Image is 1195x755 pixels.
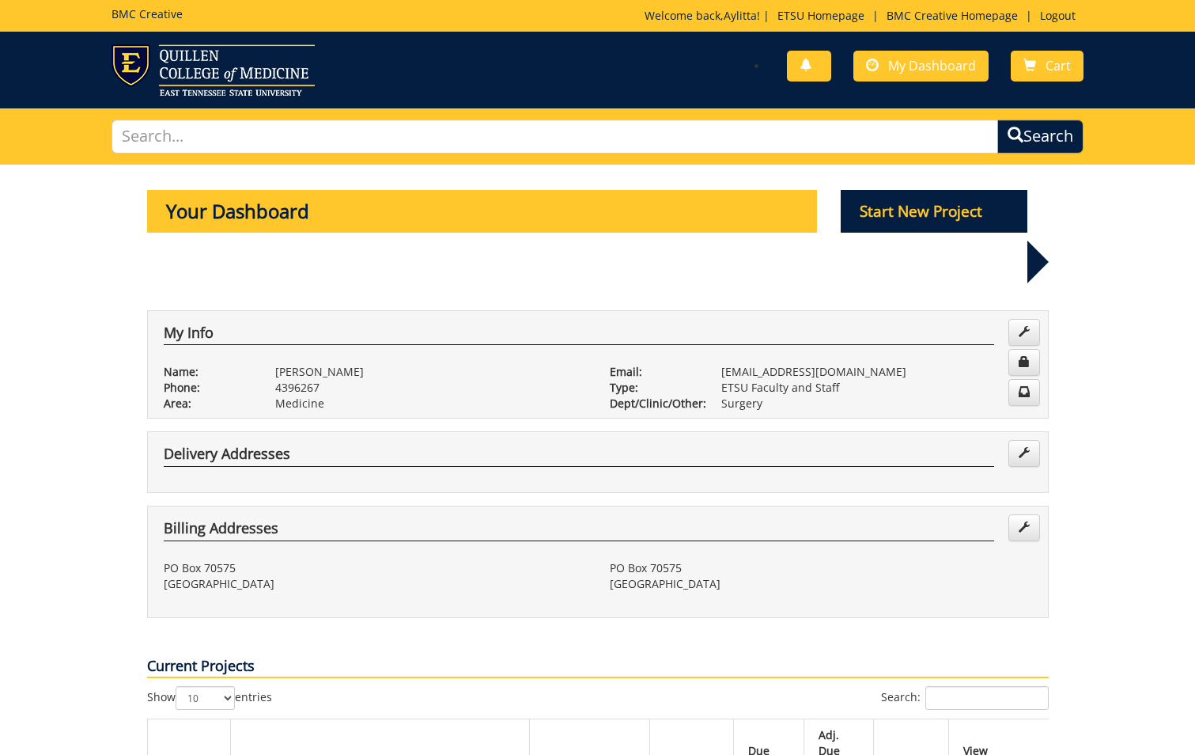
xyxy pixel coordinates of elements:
[164,380,251,396] p: Phone:
[1008,349,1040,376] a: Change Password
[112,120,998,154] input: Search...
[1008,319,1040,346] a: Edit Info
[841,205,1027,220] a: Start New Project
[176,686,235,710] select: Showentries
[610,576,1032,592] p: [GEOGRAPHIC_DATA]
[770,8,872,23] a: ETSU Homepage
[997,120,1083,154] button: Search
[610,396,698,412] p: Dept/Clinic/Other:
[721,364,1032,380] p: [EMAIL_ADDRESS][DOMAIN_NAME]
[275,396,586,412] p: Medicine
[164,446,994,467] h4: Delivery Addresses
[275,380,586,396] p: 4396267
[841,190,1027,233] p: Start New Project
[610,380,698,396] p: Type:
[721,396,1032,412] p: Surgery
[925,686,1049,710] input: Search:
[721,380,1032,396] p: ETSU Faculty and Staff
[888,57,976,74] span: My Dashboard
[164,396,251,412] p: Area:
[147,686,272,710] label: Show entries
[881,686,1049,710] label: Search:
[164,560,586,576] p: PO Box 70575
[147,656,1049,678] p: Current Projects
[879,8,1026,23] a: BMC Creative Homepage
[724,8,757,23] a: Aylitta
[164,576,586,592] p: [GEOGRAPHIC_DATA]
[147,190,818,233] p: Your Dashboard
[164,521,994,541] h4: Billing Addresses
[164,325,994,346] h4: My Info
[610,364,698,380] p: Email:
[1008,440,1040,467] a: Edit Addresses
[112,44,315,96] img: ETSU logo
[1046,57,1071,74] span: Cart
[610,560,1032,576] p: PO Box 70575
[112,8,183,20] h5: BMC Creative
[164,364,251,380] p: Name:
[1011,51,1083,82] a: Cart
[1008,514,1040,541] a: Edit Addresses
[275,364,586,380] p: [PERSON_NAME]
[645,8,1083,24] p: Welcome back, ! | | |
[853,51,989,82] a: My Dashboard
[1032,8,1083,23] a: Logout
[1008,379,1040,406] a: Change Communication Preferences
